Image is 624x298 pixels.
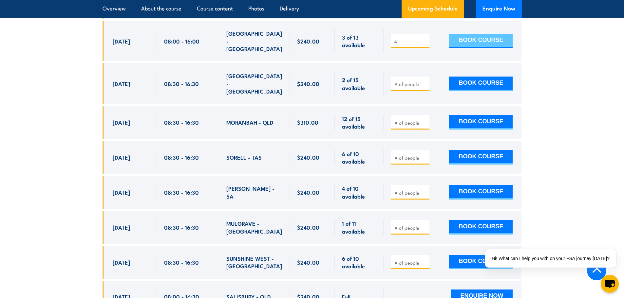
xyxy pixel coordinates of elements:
span: 08:30 - 16:30 [164,188,199,196]
span: $240.00 [297,223,319,231]
button: BOOK COURSE [449,255,513,269]
span: 1 of 11 available [342,219,376,235]
span: SORELL - TAS [226,153,262,161]
span: 4 of 10 available [342,184,376,200]
span: $240.00 [297,258,319,266]
span: $240.00 [297,188,319,196]
span: 08:30 - 16:30 [164,80,199,87]
span: [DATE] [113,188,130,196]
input: # of people [394,189,427,196]
span: [PERSON_NAME] - SA [226,184,283,200]
span: $240.00 [297,37,319,45]
span: [DATE] [113,153,130,161]
span: SUNSHINE WEST - [GEOGRAPHIC_DATA] [226,254,283,270]
span: [DATE] [113,118,130,126]
span: 6 of 10 available [342,150,376,165]
span: 08:00 - 16:00 [164,37,199,45]
button: chat-button [601,275,619,293]
button: BOOK COURSE [449,185,513,200]
span: 08:30 - 16:30 [164,118,199,126]
input: # of people [394,224,427,231]
span: 2 of 15 available [342,76,376,91]
span: 6 of 10 available [342,254,376,270]
span: $310.00 [297,118,318,126]
span: 08:30 - 16:30 [164,258,199,266]
input: # of people [394,154,427,161]
div: Hi! What can I help you with on your FSA journey [DATE]? [485,249,616,268]
button: BOOK COURSE [449,220,513,235]
span: MORANBAH - QLD [226,118,274,126]
span: 3 of 13 available [342,33,376,49]
span: 12 of 15 available [342,115,376,130]
span: MULGRAVE - [GEOGRAPHIC_DATA] [226,219,283,235]
input: # of people [394,259,427,266]
button: BOOK COURSE [449,77,513,91]
span: [GEOGRAPHIC_DATA] - [GEOGRAPHIC_DATA] [226,29,283,52]
button: BOOK COURSE [449,150,513,165]
span: [DATE] [113,37,130,45]
span: 08:30 - 16:30 [164,153,199,161]
span: $240.00 [297,80,319,87]
span: 08:30 - 16:30 [164,223,199,231]
button: BOOK COURSE [449,115,513,130]
input: # of people [394,38,427,45]
input: # of people [394,119,427,126]
span: [DATE] [113,258,130,266]
button: BOOK COURSE [449,34,513,48]
span: [DATE] [113,223,130,231]
span: [GEOGRAPHIC_DATA] - [GEOGRAPHIC_DATA] [226,72,283,95]
span: $240.00 [297,153,319,161]
input: # of people [394,81,427,87]
span: [DATE] [113,80,130,87]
